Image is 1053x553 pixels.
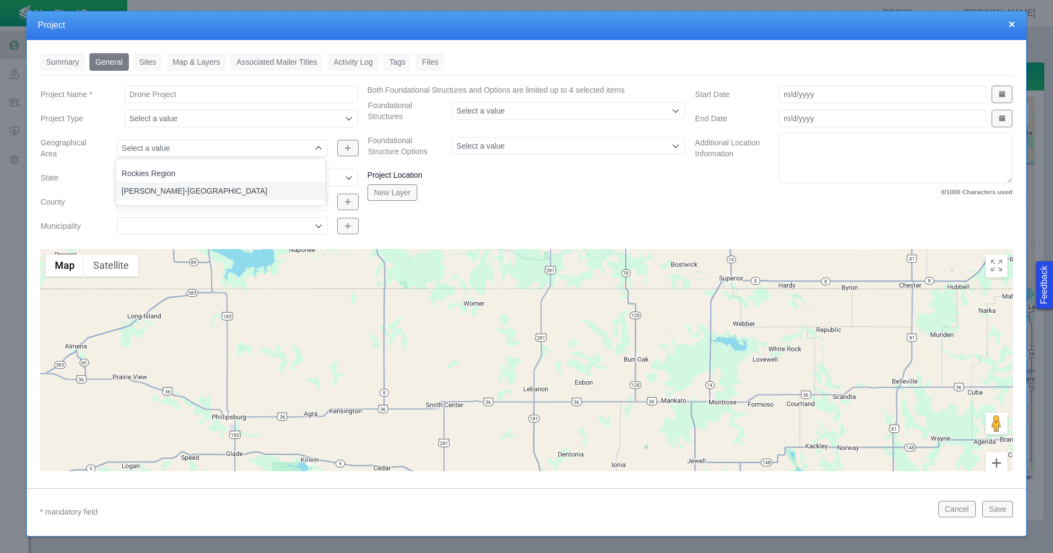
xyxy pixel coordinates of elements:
span: Rockies Region [122,168,320,179]
button: Show Date Picker [992,86,1012,103]
span: [PERSON_NAME]-[GEOGRAPHIC_DATA] [122,185,320,196]
span: Both Foundational Structures and Options are limited up to 4 selected items [367,86,625,94]
label: Foundational Structures [359,95,443,126]
input: m/d/yyyy [779,86,987,103]
label: Project Name * [32,84,116,104]
label: Foundational Structure Options [359,131,443,161]
h4: Project [38,20,1015,31]
button: Drag Pegman onto the map to open Street View [986,413,1007,435]
a: Map & Layers [167,53,226,71]
label: Geographical Area [32,133,108,163]
a: Summary [40,53,85,71]
button: Show street map [46,255,84,276]
a: General [89,53,129,71]
button: New Layer [367,184,417,201]
input: m/d/yyyy [779,110,987,127]
label: 0/1000 Characters used [779,188,1012,197]
button: close [1009,18,1015,30]
label: Project Type [32,109,116,128]
label: Municipality [32,216,108,236]
a: Tags [383,53,412,71]
a: Associated Mailer Titles [230,53,323,71]
a: Sites [133,53,162,71]
button: Show satellite imagery [84,255,138,276]
button: Show Date Picker [992,110,1012,127]
button: Zoom in [986,452,1007,474]
button: Save [982,501,1013,517]
label: Additional Location Information [686,133,770,200]
p: * mandatory field [40,505,930,519]
h5: Project Location [367,170,686,180]
a: Activity Log [327,53,379,71]
button: Toggle Fullscreen in browser window [986,255,1007,276]
label: End Date [686,109,770,128]
label: County [32,192,108,212]
label: State [32,168,116,188]
button: Cancel [938,501,976,517]
label: Start Date [686,84,770,104]
a: Files [416,53,444,71]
